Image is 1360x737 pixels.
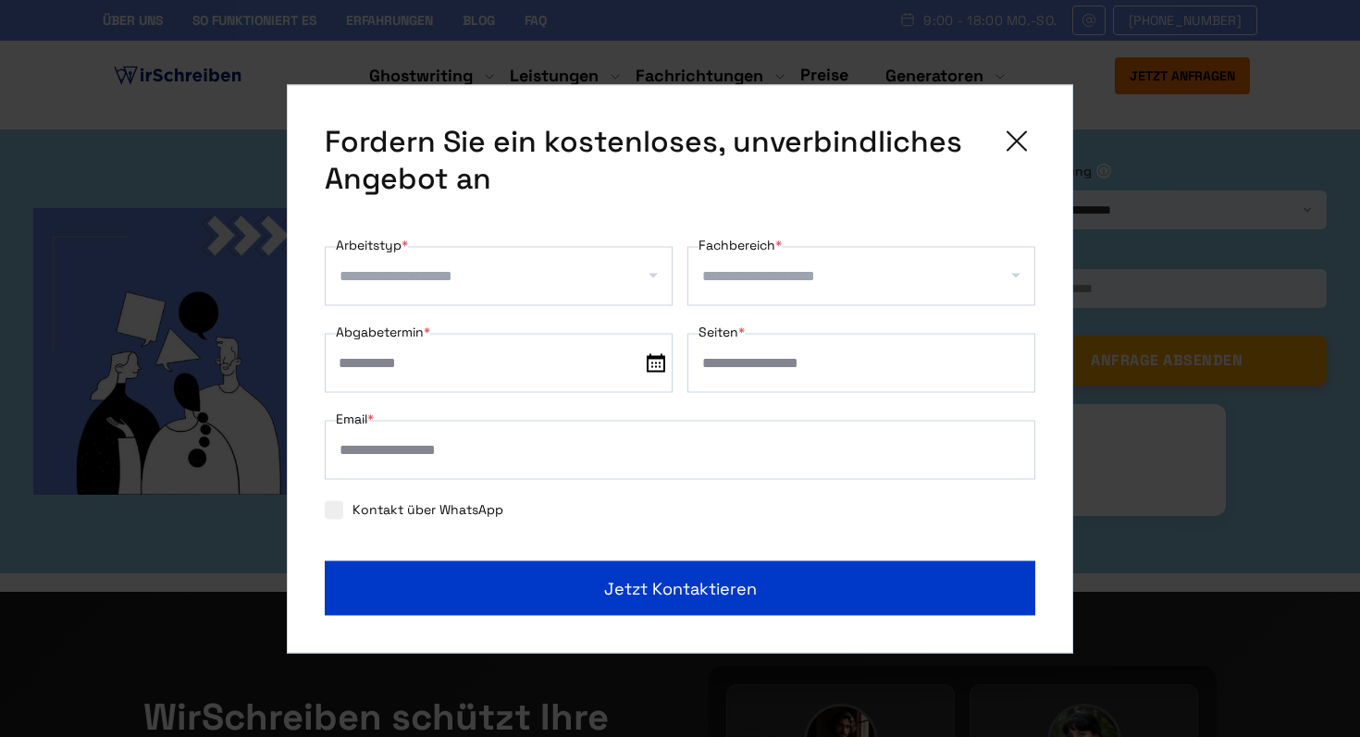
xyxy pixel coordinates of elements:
label: Fachbereich [699,233,782,255]
label: Email [336,407,374,429]
label: Abgabetermin [336,320,430,342]
label: Kontakt über WhatsApp [325,500,503,517]
span: Jetzt kontaktieren [604,575,757,600]
span: Fordern Sie ein kostenloses, unverbindliches Angebot an [325,122,983,196]
img: date [647,353,665,372]
label: Seiten [699,320,745,342]
input: date [325,333,673,392]
button: Jetzt kontaktieren [325,560,1035,615]
label: Arbeitstyp [336,233,408,255]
